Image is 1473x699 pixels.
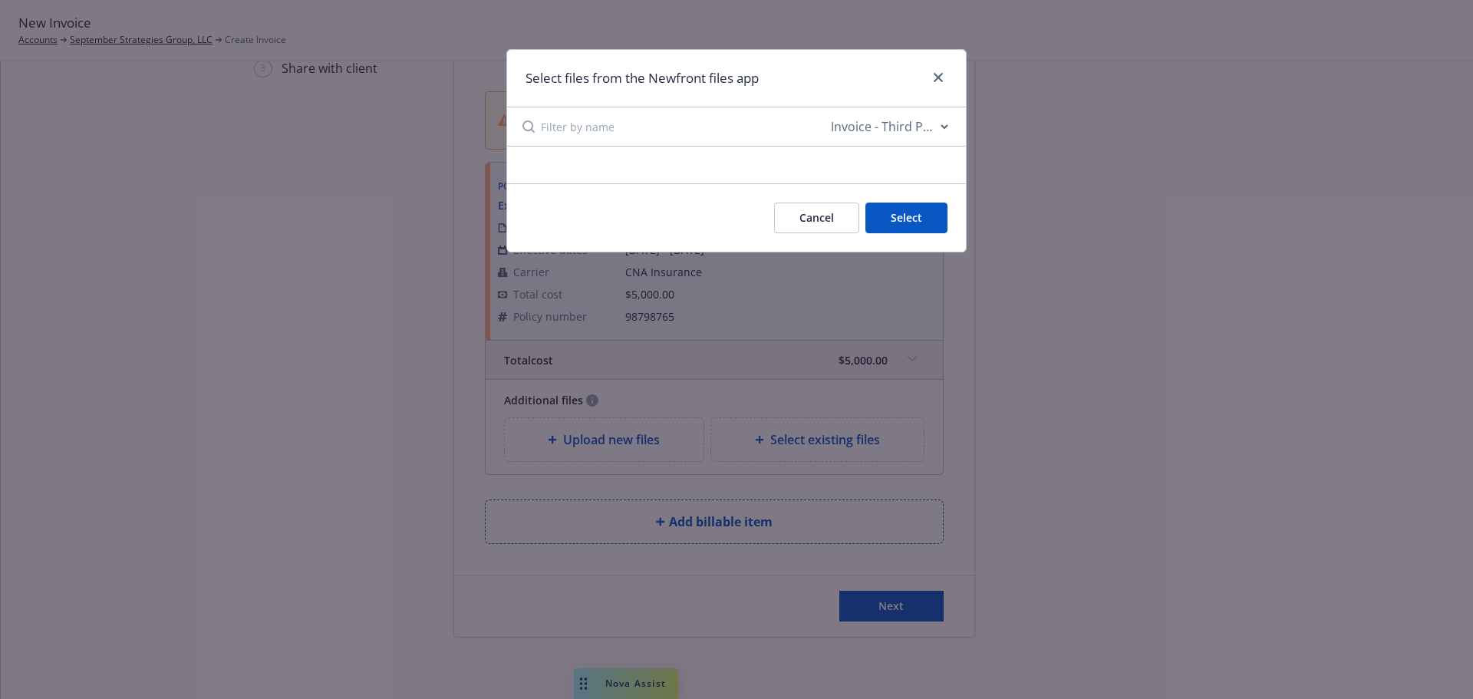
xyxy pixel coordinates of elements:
[865,203,947,233] button: Select
[522,120,535,133] svg: Search
[541,107,828,146] input: Filter by name
[929,68,947,87] a: close
[526,68,759,88] h1: Select files from the Newfront files app
[774,203,859,233] button: Cancel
